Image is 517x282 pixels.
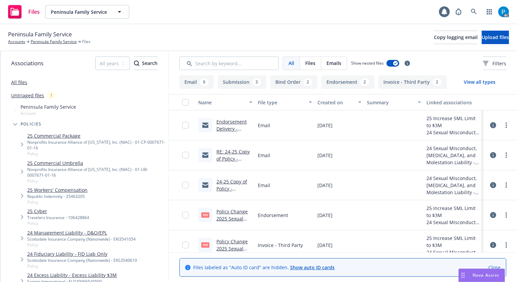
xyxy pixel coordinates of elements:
a: Untriaged files [11,92,44,99]
div: Nonprofits Insurance Alliance of [US_STATE], Inc. (NIAC) - 01-CP-0007671-01-16 [27,139,166,151]
div: Created on [317,99,354,106]
div: 2 [433,78,442,86]
span: Files [82,39,91,45]
div: Scottsdale Insurance Company (Nationwide) - EKI3541054 [27,236,136,242]
span: Copy logging email [434,34,478,40]
a: more [502,181,510,189]
a: Accounts [8,39,25,45]
div: 24 Sexual Misconduct, [MEDICAL_DATA], and Molestation Liability - Excess sexual Misconduct and Mo... [426,219,481,226]
span: Endorsement [258,212,288,219]
button: Peninsula Family Service [45,5,129,19]
a: Report a Bug [452,5,465,19]
svg: Search [134,61,139,66]
a: 25 Commercial Package [27,132,166,139]
div: File type [258,99,305,106]
img: photo [498,6,509,17]
span: Policy [27,242,136,248]
a: Policy Change 2025 Sexual Misconduct, [MEDICAL_DATA], and Molestation Liability ENDT # 2 - Increa... [216,208,252,278]
a: 25 Cyber [27,208,89,215]
div: 25 Increase SML Limit to $3M [426,235,481,249]
a: Switch app [483,5,496,19]
a: more [502,211,510,219]
input: Toggle Row Selected [182,212,189,218]
span: pdf [201,242,209,247]
div: 2 [360,78,369,86]
span: Invoice - Third Party [258,242,303,249]
button: File type [255,94,315,110]
button: Endorsement [321,75,374,89]
a: 25 Workers' Compensation [27,186,88,193]
a: RE: 24-25 Copy of Policy - Peninsula Family Services POL#: SML23157A24 [216,148,251,190]
span: Nova Assist [473,272,499,278]
button: Email [179,75,214,89]
span: [DATE] [317,212,333,219]
span: Filters [483,60,506,67]
button: Copy logging email [434,31,478,44]
span: Upload files [482,34,509,40]
input: Select all [182,99,189,106]
span: Filters [492,60,506,67]
a: more [502,241,510,249]
input: Toggle Row Selected [182,242,189,248]
input: Toggle Row Selected [182,122,189,129]
button: SearchSearch [134,57,158,70]
div: 24 Sexual Misconduct, [MEDICAL_DATA], and Molestation Liability - Excess sexual Misconduct and Mo... [426,249,481,256]
a: Close [488,264,501,271]
div: Drag to move [459,269,467,282]
button: Name [196,94,255,110]
span: Account [21,110,76,116]
div: 3 [252,78,261,86]
a: 24 Excess Liability - Excess Liability $3M [27,272,117,279]
span: Peninsula Family Service [51,8,109,15]
span: [DATE] [317,182,333,189]
div: Nonprofits Insurance Alliance of [US_STATE], Inc. (NIAC) - 01-UB-0007671-01-16 [27,167,166,178]
a: 24 Fiduciary Liability - FID Liab Only [27,250,137,257]
button: Invoice - Third Party [378,75,447,89]
span: Policy [27,263,137,269]
a: Show auto ID cards [290,264,335,271]
span: Emails [326,60,341,67]
button: Nova Assist [458,269,505,282]
a: Files [5,2,42,21]
a: more [502,151,510,159]
span: [DATE] [317,152,333,159]
button: Linked associations [424,94,483,110]
button: Upload files [482,31,509,44]
button: Submission [218,75,266,89]
span: Policy [27,178,166,184]
a: Endorsement Delivery - Peninsula Family Service - POL#: SML23157A24 [216,118,251,160]
span: Files labeled as "Auto ID card" are hidden. [193,264,335,271]
span: Peninsula Family Service [8,30,72,39]
span: Show nested files [351,60,384,66]
span: Policies [21,122,42,126]
div: Name [198,99,245,106]
div: 24 Sexual Misconduct, [MEDICAL_DATA], and Molestation Liability - Excess sexual Misconduct and Mo... [426,175,481,196]
span: Email [258,182,270,189]
span: Policy [27,220,89,226]
button: View all types [453,75,506,89]
div: 25 Increase SML Limit to $3M [426,115,481,129]
span: pdf [201,212,209,217]
div: Republic Indemnity - 25463205 [27,193,88,199]
div: 2 [303,78,312,86]
span: Files [28,9,40,14]
button: Bind Order [270,75,317,89]
a: more [502,121,510,129]
span: [DATE] [317,242,333,249]
button: Summary [364,94,424,110]
span: [DATE] [317,122,333,129]
a: 24 Management Liability - D&O/EPL [27,229,136,236]
span: Peninsula Family Service [21,103,76,110]
a: Search [467,5,481,19]
span: Email [258,122,270,129]
div: 9 [200,78,209,86]
a: Peninsula Family Service [31,39,77,45]
span: Policy [27,151,166,156]
span: Policy [27,199,88,205]
button: Filters [483,57,506,70]
a: All files [11,79,27,85]
span: Associations [11,59,43,68]
div: 25 Increase SML Limit to $3M [426,205,481,219]
div: Summary [367,99,414,106]
input: Search by keyword... [179,57,279,70]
